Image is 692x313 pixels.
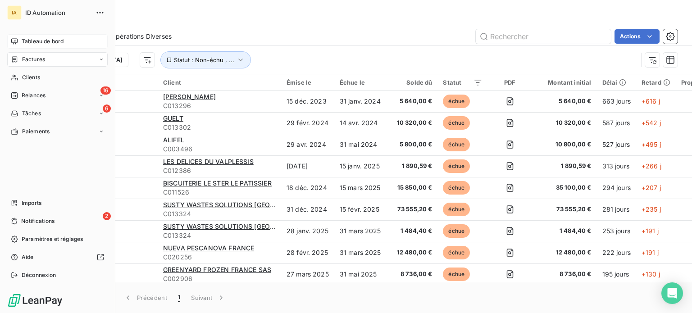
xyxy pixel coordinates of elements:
[537,118,591,127] span: 10 320,00 €
[163,209,276,218] span: C013324
[7,5,22,20] div: IA
[334,263,387,285] td: 31 mai 2025
[392,118,432,127] span: 10 320,00 €
[22,91,46,100] span: Relances
[281,134,334,155] td: 29 avr. 2024
[100,86,111,95] span: 16
[334,177,387,199] td: 15 mars 2025
[392,227,432,236] span: 1 484,40 €
[22,271,56,279] span: Déconnexion
[392,205,432,214] span: 73 555,20 €
[163,188,276,197] span: C011526
[334,199,387,220] td: 15 févr. 2025
[281,91,334,112] td: 15 déc. 2023
[111,32,172,41] span: Opérations Diverses
[22,127,50,136] span: Paiements
[163,266,271,273] span: GREENYARD FROZEN FRANCE SAS
[642,141,661,148] span: +495 j
[163,101,276,110] span: C013296
[642,205,661,213] span: +235 j
[537,140,591,149] span: 10 800,00 €
[642,119,661,127] span: +542 j
[537,79,591,86] div: Montant initial
[443,181,470,195] span: échue
[537,227,591,236] span: 1 484,40 €
[25,9,90,16] span: ID Automation
[281,220,334,242] td: 28 janv. 2025
[597,91,636,112] td: 663 jours
[334,220,387,242] td: 31 mars 2025
[22,55,45,64] span: Factures
[163,244,254,252] span: NUEVA PESCANOVA FRANCE
[597,199,636,220] td: 281 jours
[661,282,683,304] div: Open Intercom Messenger
[642,97,660,105] span: +616 j
[392,97,432,106] span: 5 640,00 €
[163,274,276,283] span: C002906
[642,249,659,256] span: +191 j
[118,288,173,307] button: Précédent
[334,112,387,134] td: 14 avr. 2024
[392,140,432,149] span: 5 800,00 €
[597,112,636,134] td: 587 jours
[22,199,41,207] span: Imports
[163,179,272,187] span: BISCUITERIE LE STER LE PATISSIER
[163,79,276,86] div: Client
[22,37,64,45] span: Tableau de bord
[392,183,432,192] span: 15 850,00 €
[443,246,470,259] span: échue
[163,145,276,154] span: C003496
[174,56,234,64] span: Statut : Non-échu , ...
[443,116,470,130] span: échue
[163,136,184,144] span: ALIFEL
[392,248,432,257] span: 12 480,00 €
[443,79,482,86] div: Statut
[537,183,591,192] span: 35 100,00 €
[443,224,470,238] span: échue
[476,29,611,44] input: Rechercher
[281,177,334,199] td: 18 déc. 2024
[103,104,111,113] span: 6
[642,79,670,86] div: Retard
[443,138,470,151] span: échue
[163,123,276,132] span: C013302
[597,242,636,263] td: 222 jours
[163,201,368,209] span: SUSTY WASTES SOLUTIONS [GEOGRAPHIC_DATA] (SWS FRANCE)
[281,199,334,220] td: 31 déc. 2024
[7,250,108,264] a: Aide
[21,217,55,225] span: Notifications
[597,220,636,242] td: 253 jours
[537,270,591,279] span: 8 736,00 €
[160,51,251,68] button: Statut : Non-échu , ...
[392,162,432,171] span: 1 890,59 €
[334,155,387,177] td: 15 janv. 2025
[537,205,591,214] span: 73 555,20 €
[163,253,276,262] span: C020256
[103,212,111,220] span: 2
[392,270,432,279] span: 8 736,00 €
[597,155,636,177] td: 313 jours
[281,112,334,134] td: 29 févr. 2024
[281,155,334,177] td: [DATE]
[597,177,636,199] td: 294 jours
[287,79,329,86] div: Émise le
[163,114,183,122] span: GUELT
[537,162,591,171] span: 1 890,59 €
[281,263,334,285] td: 27 mars 2025
[22,109,41,118] span: Tâches
[163,166,276,175] span: C012386
[334,242,387,263] td: 31 mars 2025
[22,73,40,82] span: Clients
[642,270,660,278] span: +130 j
[537,97,591,106] span: 5 640,00 €
[334,134,387,155] td: 31 mai 2024
[642,162,661,170] span: +266 j
[163,158,254,165] span: LES DELICES DU VALPLESSIS
[22,253,34,261] span: Aide
[392,79,432,86] div: Solde dû
[163,222,368,230] span: SUSTY WASTES SOLUTIONS [GEOGRAPHIC_DATA] (SWS FRANCE)
[173,288,186,307] button: 1
[22,235,83,243] span: Paramètres et réglages
[493,79,526,86] div: PDF
[443,159,470,173] span: échue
